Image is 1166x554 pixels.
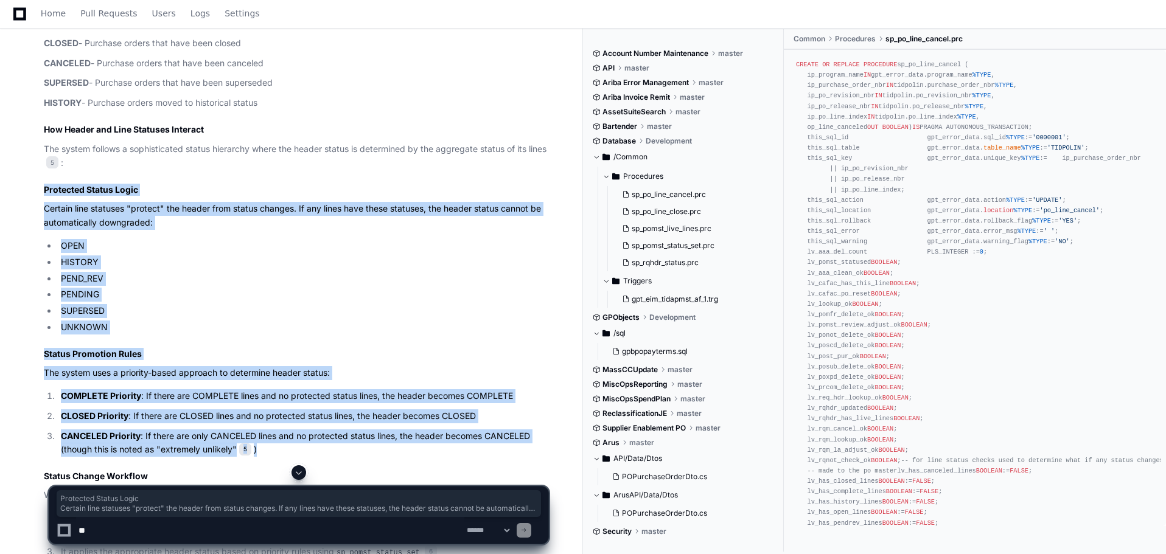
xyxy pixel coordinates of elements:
[871,258,897,266] span: BOOLEAN
[602,423,686,433] span: Supplier Enablement PO
[972,92,991,99] span: %TYPE
[613,454,662,463] span: API/Data/Dtos
[852,300,878,308] span: BOOLEAN
[46,156,58,168] span: 5
[699,78,724,88] span: master
[871,103,878,110] span: IN
[1032,134,1066,141] span: '0000001'
[794,34,825,44] span: Common
[965,103,983,110] span: %TYPE
[602,92,670,102] span: Ariba Invoice Remit
[623,171,663,181] span: Procedures
[893,415,920,422] span: BOOLEAN
[649,313,696,322] span: Development
[647,122,672,131] span: master
[44,97,82,108] strong: HISTORY
[612,169,620,184] svg: Directory
[624,63,649,73] span: master
[57,288,548,302] li: PENDING
[61,429,548,457] p: : If there are only CANCELED lines and no protected status lines, the header becomes CANCELED (th...
[632,258,699,268] span: sp_rqhdr_status.prc
[602,150,610,164] svg: Directory
[44,202,548,230] p: Certain line statuses "protect" the header from status changes. If any lines have these statuses,...
[602,107,666,117] span: AssetSuiteSearch
[57,320,548,334] li: UNKNOWN
[617,220,767,237] button: sp_pomst_live_lines.prc
[957,113,976,120] span: %TYPE
[864,269,890,277] span: BOOLEAN
[239,443,251,455] span: 5
[890,280,916,287] span: BOOLEAN
[874,342,901,349] span: BOOLEAN
[668,365,693,375] span: master
[607,343,767,360] button: gpbpopayterms.sql
[57,255,548,269] li: HISTORY
[1032,217,1051,224] span: %TYPE
[613,152,648,162] span: /Common
[44,348,548,360] h3: Status Promotion Rules
[602,365,658,375] span: MassCCUpdate
[632,190,706,199] span: sp_po_line_cancel.prc
[44,58,91,68] strong: CANCELED
[61,410,128,421] strong: CLOSED Priority
[225,10,259,17] span: Settings
[44,142,548,170] p: The system follows a sophisticated status hierarchy where the header status is determined by the ...
[1006,196,1025,204] span: %TYPE
[1039,207,1100,214] span: 'po_line_cancel'
[912,123,920,131] span: IS
[61,409,548,423] p: : If there are CLOSED lines and no protected status lines, the header becomes CLOSED
[44,76,548,90] p: - Purchase orders that have been superseded
[152,10,176,17] span: Users
[602,167,775,186] button: Procedures
[602,326,610,341] svg: Directory
[983,144,1021,151] span: table_name
[44,57,548,71] p: - Purchase orders that have been canceled
[602,394,671,404] span: MiscOpsSpendPlan
[646,136,692,146] span: Development
[885,34,963,44] span: sp_po_line_cancel.prc
[57,239,548,253] li: OPEN
[1044,227,1055,235] span: ' '
[44,184,548,196] h3: Protected Status Logic
[864,61,897,68] span: PROCEDURE
[57,272,548,286] li: PEND_REV
[602,271,775,291] button: Triggers
[623,276,652,286] span: Triggers
[632,241,714,251] span: sp_pomst_status_set.prc
[822,61,860,68] span: OR REPLACE
[680,394,705,404] span: master
[874,311,901,318] span: BOOLEAN
[980,248,983,255] span: 0
[602,379,668,389] span: MiscOpsReporting
[602,78,689,88] span: Ariba Error Management
[874,373,901,381] span: BOOLEAN
[882,394,909,401] span: BOOLEAN
[44,38,79,48] strong: CLOSED
[867,113,874,120] span: IN
[680,92,705,102] span: master
[874,331,901,339] span: BOOLEAN
[901,321,927,328] span: BOOLEAN
[1028,238,1047,245] span: %TYPE
[1055,238,1070,245] span: 'NO'
[1058,217,1077,224] span: 'YES'
[44,77,89,88] strong: SUPERSED
[80,10,137,17] span: Pull Requests
[1047,144,1085,151] span: 'TIDPOLIN'
[867,404,893,412] span: BOOLEAN
[617,254,767,271] button: sp_rqhdr_status.prc
[629,438,654,448] span: master
[677,379,702,389] span: master
[864,71,871,78] span: IN
[879,446,905,454] span: BOOLEAN
[874,384,901,391] span: BOOLEAN
[696,423,721,433] span: master
[617,186,767,203] button: sp_po_line_cancel.prc
[617,237,767,254] button: sp_pomst_status_set.prc
[874,92,882,99] span: IN
[602,438,620,448] span: Arus
[835,34,876,44] span: Procedures
[613,328,626,338] span: /sql
[602,122,637,131] span: Bartender
[593,147,775,167] button: /Common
